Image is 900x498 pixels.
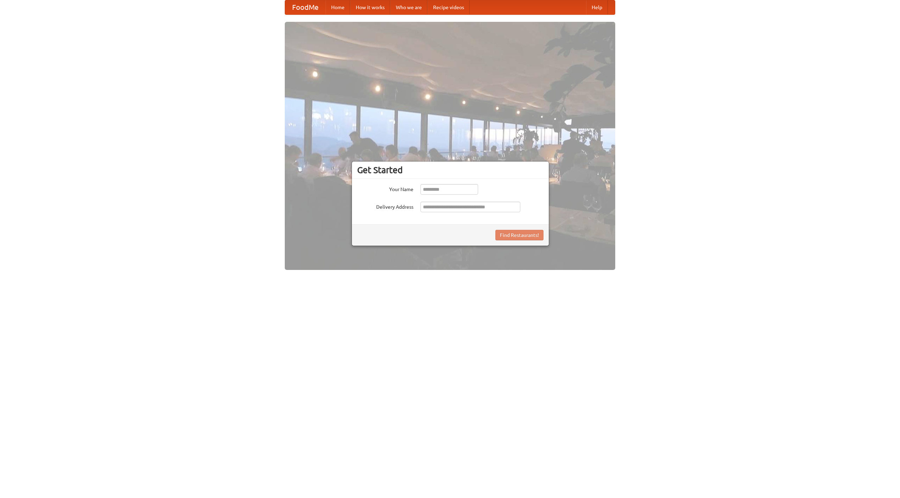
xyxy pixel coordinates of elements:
a: Home [326,0,350,14]
label: Your Name [357,184,413,193]
a: FoodMe [285,0,326,14]
label: Delivery Address [357,202,413,210]
a: Help [586,0,608,14]
a: Recipe videos [427,0,470,14]
a: How it works [350,0,390,14]
button: Find Restaurants! [495,230,544,240]
a: Who we are [390,0,427,14]
h3: Get Started [357,165,544,175]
